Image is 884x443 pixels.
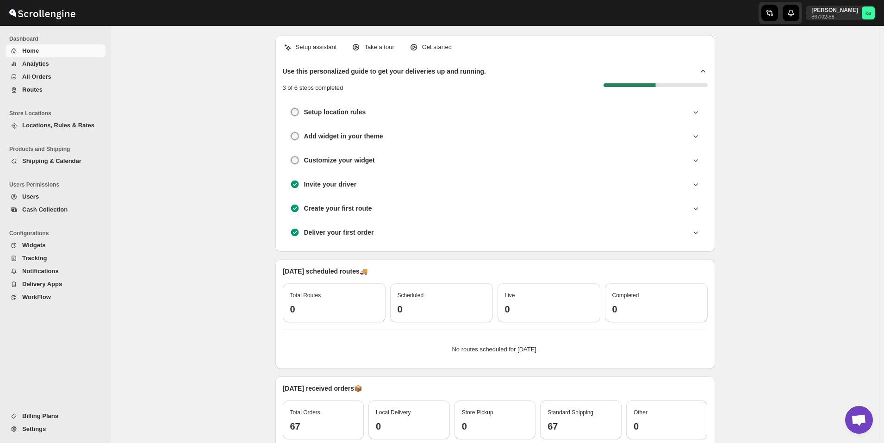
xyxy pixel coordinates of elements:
[548,421,614,432] h3: 67
[376,421,442,432] h3: 0
[304,180,357,189] h3: Invite your driver
[462,421,529,432] h3: 0
[22,268,59,275] span: Notifications
[398,292,424,299] span: Scheduled
[6,83,106,96] button: Routes
[283,83,343,93] p: 3 of 6 steps completed
[505,304,593,315] h3: 0
[22,47,39,54] span: Home
[422,43,452,52] p: Get started
[22,193,39,200] span: Users
[290,292,321,299] span: Total Routes
[22,293,51,300] span: WorkFlow
[304,156,375,165] h3: Customize your widget
[304,107,366,117] h3: Setup location rules
[22,86,43,93] span: Routes
[6,44,106,57] button: Home
[845,406,873,434] a: Open chat
[6,119,106,132] button: Locations, Rules & Rates
[304,228,374,237] h3: Deliver your first order
[6,70,106,83] button: All Orders
[290,421,357,432] h3: 67
[6,239,106,252] button: Widgets
[22,206,68,213] span: Cash Collection
[22,281,62,287] span: Delivery Apps
[6,155,106,168] button: Shipping & Calendar
[612,292,639,299] span: Completed
[283,384,708,393] p: [DATE] received orders 📦
[6,265,106,278] button: Notifications
[22,255,47,262] span: Tracking
[22,412,58,419] span: Billing Plans
[290,409,320,416] span: Total Orders
[9,181,106,188] span: Users Permissions
[9,230,106,237] span: Configurations
[548,409,593,416] span: Standard Shipping
[7,1,77,25] img: ScrollEngine
[6,423,106,436] button: Settings
[612,304,700,315] h3: 0
[806,6,876,20] button: User menu
[6,410,106,423] button: Billing Plans
[505,292,515,299] span: Live
[9,145,106,153] span: Products and Shipping
[6,252,106,265] button: Tracking
[6,57,106,70] button: Analytics
[634,421,700,432] h3: 0
[634,409,647,416] span: Other
[290,304,378,315] h3: 0
[811,14,858,19] p: 867f02-58
[364,43,394,52] p: Take a tour
[6,291,106,304] button: WorkFlow
[22,242,45,249] span: Widgets
[290,345,700,354] p: No routes scheduled for [DATE].
[462,409,493,416] span: Store Pickup
[811,6,858,14] p: [PERSON_NAME]
[398,304,486,315] h3: 0
[22,425,46,432] span: Settings
[22,73,51,80] span: All Orders
[6,278,106,291] button: Delivery Apps
[296,43,337,52] p: Setup assistant
[283,267,708,276] p: [DATE] scheduled routes 🚚
[22,157,81,164] span: Shipping & Calendar
[304,204,372,213] h3: Create your first route
[376,409,411,416] span: Local Delivery
[6,203,106,216] button: Cash Collection
[22,122,94,129] span: Locations, Rules & Rates
[9,110,106,117] span: Store Locations
[865,10,872,16] text: ka
[9,35,106,43] span: Dashboard
[22,60,49,67] span: Analytics
[304,131,383,141] h3: Add widget in your theme
[862,6,875,19] span: khaled alrashidi
[6,190,106,203] button: Users
[283,67,486,76] h2: Use this personalized guide to get your deliveries up and running.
